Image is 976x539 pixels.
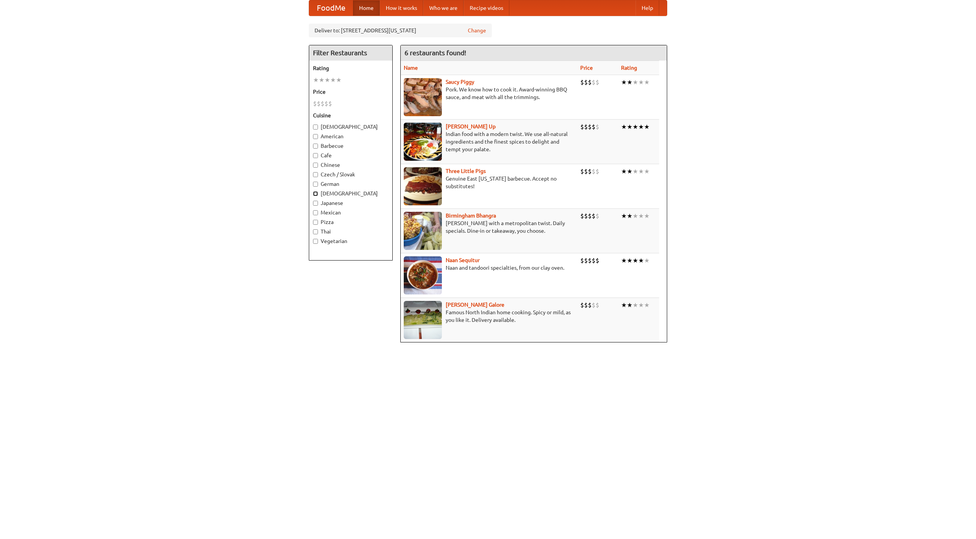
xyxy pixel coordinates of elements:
[313,125,318,130] input: [DEMOGRAPHIC_DATA]
[592,167,596,176] li: $
[313,172,318,177] input: Czech / Slovak
[404,264,574,272] p: Naan and tandoori specialties, from our clay oven.
[313,210,318,215] input: Mexican
[464,0,509,16] a: Recipe videos
[632,256,638,265] li: ★
[324,76,330,84] li: ★
[621,123,627,131] li: ★
[313,239,318,244] input: Vegetarian
[313,144,318,149] input: Barbecue
[328,99,332,108] li: $
[596,123,599,131] li: $
[588,301,592,309] li: $
[638,167,644,176] li: ★
[580,167,584,176] li: $
[313,201,318,206] input: Japanese
[313,228,388,235] label: Thai
[313,180,388,188] label: German
[592,123,596,131] li: $
[313,134,318,139] input: American
[313,171,388,178] label: Czech / Slovak
[404,219,574,235] p: [PERSON_NAME] with a metropolitan twist. Daily specials. Dine-in or takeaway, you choose.
[313,229,318,234] input: Thai
[621,301,627,309] li: ★
[588,78,592,86] li: $
[404,86,574,101] p: Pork. We know how to cook it. Award-winning BBQ sauce, and meat with all the trimmings.
[592,78,596,86] li: $
[423,0,464,16] a: Who we are
[313,88,388,96] h5: Price
[621,212,627,220] li: ★
[644,212,650,220] li: ★
[596,301,599,309] li: $
[638,212,644,220] li: ★
[584,301,588,309] li: $
[313,153,318,158] input: Cafe
[627,78,632,86] li: ★
[404,65,418,71] a: Name
[380,0,423,16] a: How it works
[313,99,317,108] li: $
[446,123,496,130] b: [PERSON_NAME] Up
[580,65,593,71] a: Price
[596,212,599,220] li: $
[313,220,318,225] input: Pizza
[580,78,584,86] li: $
[638,78,644,86] li: ★
[404,167,442,205] img: littlepigs.jpg
[632,167,638,176] li: ★
[621,167,627,176] li: ★
[621,65,637,71] a: Rating
[446,168,486,174] b: Three Little Pigs
[405,49,466,56] ng-pluralize: 6 restaurants found!
[596,167,599,176] li: $
[584,167,588,176] li: $
[468,27,486,34] a: Change
[404,212,442,250] img: bhangra.jpg
[644,167,650,176] li: ★
[313,64,388,72] h5: Rating
[321,99,324,108] li: $
[446,302,504,308] a: [PERSON_NAME] Galore
[644,123,650,131] li: ★
[446,79,474,85] a: Saucy Piggy
[404,256,442,294] img: naansequitur.jpg
[584,78,588,86] li: $
[644,256,650,265] li: ★
[580,123,584,131] li: $
[632,301,638,309] li: ★
[313,152,388,159] label: Cafe
[313,112,388,119] h5: Cuisine
[596,256,599,265] li: $
[446,213,496,219] a: Birmingham Bhangra
[588,167,592,176] li: $
[632,212,638,220] li: ★
[313,182,318,187] input: German
[313,123,388,131] label: [DEMOGRAPHIC_DATA]
[621,78,627,86] li: ★
[627,212,632,220] li: ★
[588,256,592,265] li: $
[592,212,596,220] li: $
[627,256,632,265] li: ★
[596,78,599,86] li: $
[313,237,388,245] label: Vegetarian
[313,142,388,150] label: Barbecue
[404,78,442,116] img: saucy.jpg
[313,209,388,216] label: Mexican
[317,99,321,108] li: $
[404,301,442,339] img: currygalore.jpg
[313,161,388,169] label: Chinese
[309,45,392,61] h4: Filter Restaurants
[313,199,388,207] label: Japanese
[404,130,574,153] p: Indian food with a modern twist. We use all-natural ingredients and the finest spices to delight ...
[313,190,388,197] label: [DEMOGRAPHIC_DATA]
[313,191,318,196] input: [DEMOGRAPHIC_DATA]
[580,256,584,265] li: $
[584,256,588,265] li: $
[404,123,442,161] img: curryup.jpg
[309,0,353,16] a: FoodMe
[644,301,650,309] li: ★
